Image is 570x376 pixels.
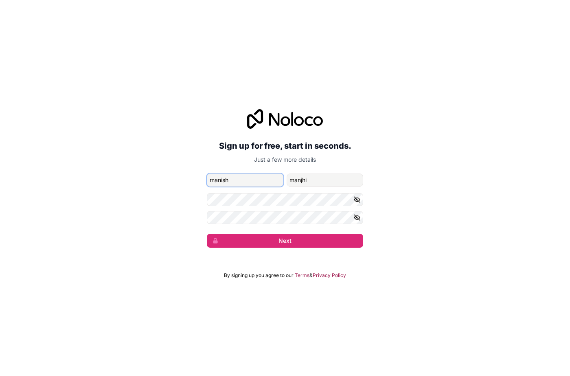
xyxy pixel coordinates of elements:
p: Just a few more details [207,156,363,164]
span: & [309,272,313,279]
span: By signing up you agree to our [224,272,294,279]
input: Password [207,193,363,206]
button: Next [207,234,363,248]
a: Privacy Policy [313,272,346,279]
a: Terms [295,272,309,279]
input: family-name [287,174,363,187]
input: given-name [207,174,283,187]
input: Confirm password [207,211,363,224]
h2: Sign up for free, start in seconds. [207,139,363,153]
